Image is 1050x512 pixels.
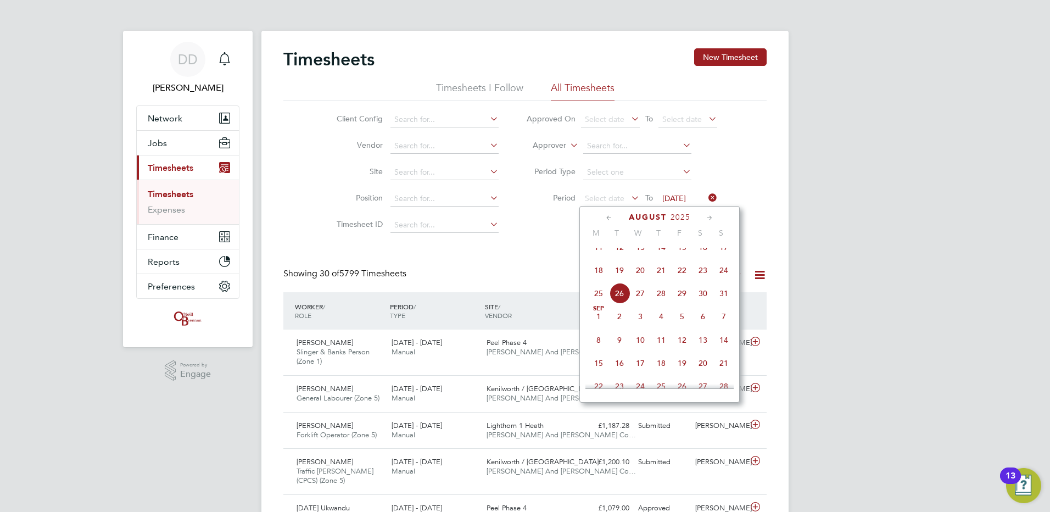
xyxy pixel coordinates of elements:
[588,353,609,374] span: 15
[148,113,182,124] span: Network
[609,330,630,350] span: 9
[137,131,239,155] button: Jobs
[606,228,627,238] span: T
[320,268,406,279] span: 5799 Timesheets
[630,376,651,397] span: 24
[701,270,742,281] label: All
[392,421,442,430] span: [DATE] - [DATE]
[713,306,734,327] span: 7
[323,302,325,311] span: /
[148,257,180,267] span: Reports
[672,353,692,374] span: 19
[148,163,193,173] span: Timesheets
[609,353,630,374] span: 16
[642,191,656,205] span: To
[691,417,748,435] div: [PERSON_NAME]
[148,232,178,242] span: Finance
[651,283,672,304] span: 28
[390,218,499,233] input: Search for...
[333,114,383,124] label: Client Config
[487,384,606,393] span: Kenilworth / [GEOGRAPHIC_DATA]…
[577,380,634,398] div: £1,035.22
[487,393,636,403] span: [PERSON_NAME] And [PERSON_NAME] Co…
[672,260,692,281] span: 22
[487,338,527,347] span: Peel Phase 4
[609,376,630,397] span: 23
[692,237,713,258] span: 16
[487,421,544,430] span: Lighthorn 1 Heath
[588,283,609,304] span: 25
[137,225,239,249] button: Finance
[297,384,353,393] span: [PERSON_NAME]
[498,302,500,311] span: /
[148,204,185,215] a: Expenses
[137,106,239,130] button: Network
[691,453,748,471] div: [PERSON_NAME]
[627,228,648,238] span: W
[651,237,672,258] span: 14
[713,376,734,397] span: 28
[180,370,211,379] span: Engage
[392,393,415,403] span: Manual
[588,237,609,258] span: 11
[651,376,672,397] span: 25
[634,453,691,471] div: Submitted
[297,457,353,466] span: [PERSON_NAME]
[390,191,499,207] input: Search for...
[692,353,713,374] span: 20
[692,330,713,350] span: 13
[585,114,624,124] span: Select date
[588,376,609,397] span: 22
[609,260,630,281] span: 19
[333,193,383,203] label: Position
[577,453,634,471] div: £1,200.10
[651,306,672,327] span: 4
[320,268,339,279] span: 30 of
[630,353,651,374] span: 17
[297,338,353,347] span: [PERSON_NAME]
[526,166,576,176] label: Period Type
[551,81,615,101] li: All Timesheets
[137,274,239,298] button: Preferences
[148,189,193,199] a: Timesheets
[526,114,576,124] label: Approved On
[148,138,167,148] span: Jobs
[137,249,239,274] button: Reports
[672,330,692,350] span: 12
[669,228,690,238] span: F
[711,228,731,238] span: S
[672,237,692,258] span: 15
[297,347,370,366] span: Slinger & Banks Person (Zone 1)
[629,213,667,222] span: August
[609,283,630,304] span: 26
[392,430,415,439] span: Manual
[713,330,734,350] span: 14
[588,306,609,327] span: 1
[634,417,691,435] div: Submitted
[672,376,692,397] span: 26
[692,306,713,327] span: 6
[577,334,634,352] div: £1,313.00
[487,457,606,466] span: Kenilworth / [GEOGRAPHIC_DATA]…
[671,213,690,222] span: 2025
[172,310,204,327] img: oneillandbrennan-logo-retina.png
[123,31,253,347] nav: Main navigation
[295,311,311,320] span: ROLE
[333,140,383,150] label: Vendor
[609,237,630,258] span: 12
[392,457,442,466] span: [DATE] - [DATE]
[392,466,415,476] span: Manual
[692,283,713,304] span: 30
[588,330,609,350] span: 8
[690,228,711,238] span: S
[630,237,651,258] span: 13
[283,268,409,280] div: Showing
[292,297,387,325] div: WORKER
[713,353,734,374] span: 21
[713,260,734,281] span: 24
[662,114,702,124] span: Select date
[392,384,442,393] span: [DATE] - [DATE]
[390,112,499,127] input: Search for...
[713,283,734,304] span: 31
[487,347,636,357] span: [PERSON_NAME] And [PERSON_NAME] Co…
